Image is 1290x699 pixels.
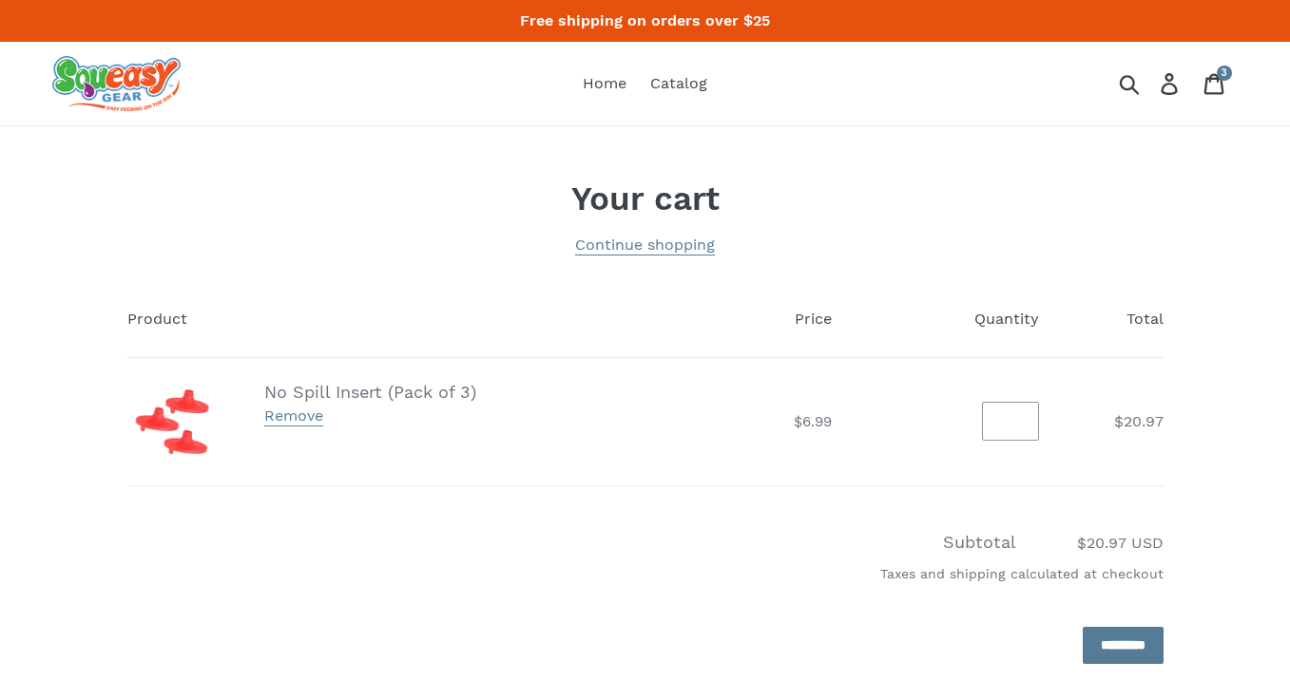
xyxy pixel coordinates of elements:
a: No Spill Insert (Pack of 3) [264,382,476,402]
h1: Your cart [127,179,1164,218]
a: Remove No Spill Insert (Pack of 3) [264,406,323,426]
div: Taxes and shipping calculated at checkout [127,555,1164,603]
a: Catalog [641,69,717,98]
img: squeasy gear snacker portable food pouch [52,56,181,111]
span: Catalog [650,74,707,93]
th: Quantity [853,282,1060,358]
span: 3 [1222,67,1227,78]
th: Price [593,282,853,358]
span: $20.97 [1114,412,1164,430]
th: Total [1060,282,1164,358]
a: 3 [1193,63,1238,105]
a: Continue shopping [575,236,715,255]
a: Home [573,69,636,98]
th: Product [127,282,594,358]
dd: $6.99 [614,411,832,433]
span: $20.97 USD [1021,532,1164,555]
span: Home [583,74,626,93]
span: Subtotal [943,532,1016,552]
